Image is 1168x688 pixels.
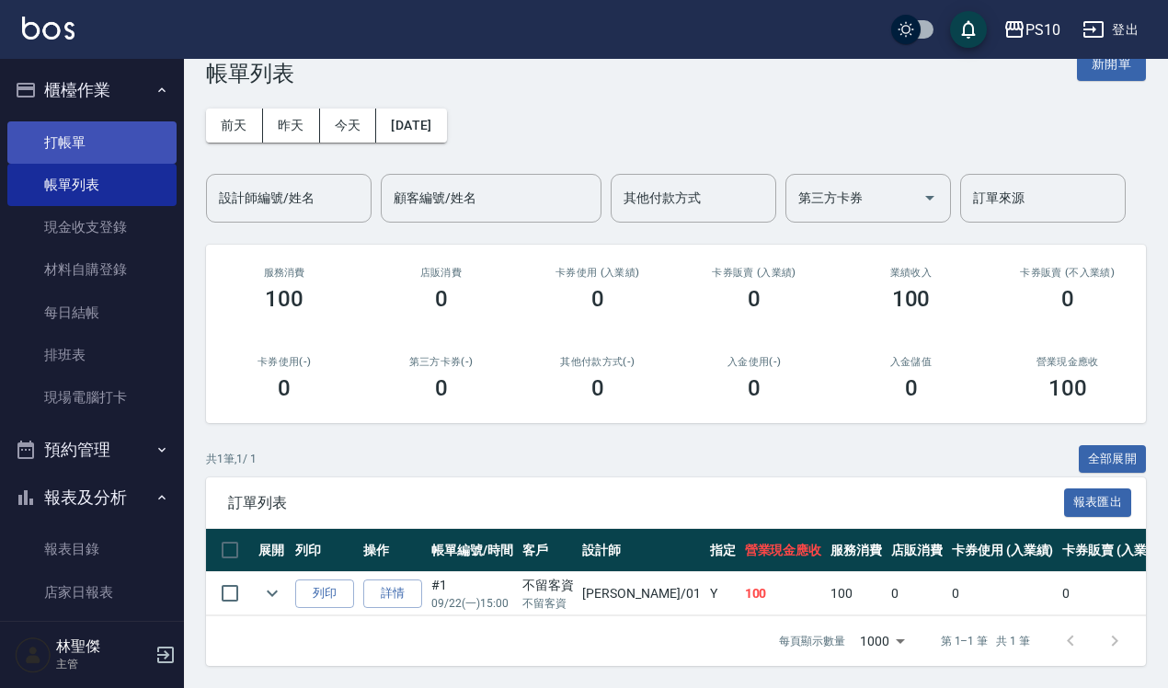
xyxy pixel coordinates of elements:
a: 店家日報表 [7,571,177,613]
p: 不留客資 [522,595,574,612]
img: Person [15,636,52,673]
h2: 卡券販賣 (不入業績) [1012,267,1124,279]
td: 0 [947,572,1059,615]
h3: 100 [892,286,931,312]
th: 帳單編號/時間 [427,529,518,572]
h2: 營業現金應收 [1012,356,1124,368]
h3: 0 [905,375,918,401]
span: 訂單列表 [228,494,1064,512]
h3: 服務消費 [228,267,340,279]
h3: 100 [265,286,303,312]
th: 設計師 [578,529,704,572]
p: 共 1 筆, 1 / 1 [206,451,257,467]
th: 店販消費 [887,529,947,572]
h2: 卡券販賣 (入業績) [698,267,810,279]
a: 現金收支登錄 [7,206,177,248]
a: 排班表 [7,334,177,376]
h3: 0 [435,286,448,312]
button: save [950,11,987,48]
td: 100 [740,572,827,615]
th: 營業現金應收 [740,529,827,572]
th: 服務消費 [826,529,887,572]
a: 互助日報表 [7,613,177,656]
h2: 入金使用(-) [698,356,810,368]
button: Open [915,183,945,212]
a: 帳單列表 [7,164,177,206]
p: 09/22 (一) 15:00 [431,595,513,612]
h3: 0 [748,286,761,312]
img: Logo [22,17,74,40]
button: 登出 [1075,13,1146,47]
th: 指定 [705,529,740,572]
a: 報表匯出 [1064,493,1132,510]
h3: 0 [591,375,604,401]
th: 卡券使用 (入業績) [947,529,1059,572]
h3: 帳單列表 [206,61,294,86]
button: expand row [258,579,286,607]
h2: 卡券使用 (入業績) [542,267,654,279]
h2: 業績收入 [854,267,967,279]
th: 操作 [359,529,427,572]
a: 新開單 [1077,54,1146,72]
th: 客戶 [518,529,578,572]
h2: 第三方卡券(-) [384,356,497,368]
button: 前天 [206,109,263,143]
h2: 卡券使用(-) [228,356,340,368]
h2: 其他付款方式(-) [542,356,654,368]
div: 1000 [853,616,911,666]
h3: 0 [748,375,761,401]
p: 每頁顯示數量 [779,633,845,649]
button: 今天 [320,109,377,143]
th: 列印 [291,529,359,572]
p: 第 1–1 筆 共 1 筆 [941,633,1030,649]
button: 新開單 [1077,47,1146,81]
div: 不留客資 [522,576,574,595]
h3: 0 [435,375,448,401]
td: Y [705,572,740,615]
h2: 店販消費 [384,267,497,279]
h5: 林聖傑 [56,637,150,656]
td: #1 [427,572,518,615]
td: 0 [887,572,947,615]
button: 全部展開 [1079,445,1147,474]
button: 報表匯出 [1064,488,1132,517]
p: 主管 [56,656,150,672]
h2: 入金儲值 [854,356,967,368]
a: 每日結帳 [7,292,177,334]
td: 100 [826,572,887,615]
button: 櫃檯作業 [7,66,177,114]
td: [PERSON_NAME] /01 [578,572,704,615]
button: 預約管理 [7,426,177,474]
a: 詳情 [363,579,422,608]
div: PS10 [1025,18,1060,41]
h3: 0 [278,375,291,401]
h3: 100 [1048,375,1087,401]
a: 打帳單 [7,121,177,164]
a: 報表目錄 [7,528,177,570]
button: 報表及分析 [7,474,177,522]
h3: 0 [1061,286,1074,312]
button: 列印 [295,579,354,608]
button: PS10 [996,11,1068,49]
th: 展開 [254,529,291,572]
h3: 0 [591,286,604,312]
button: [DATE] [376,109,446,143]
a: 材料自購登錄 [7,248,177,291]
a: 現場電腦打卡 [7,376,177,419]
button: 昨天 [263,109,320,143]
